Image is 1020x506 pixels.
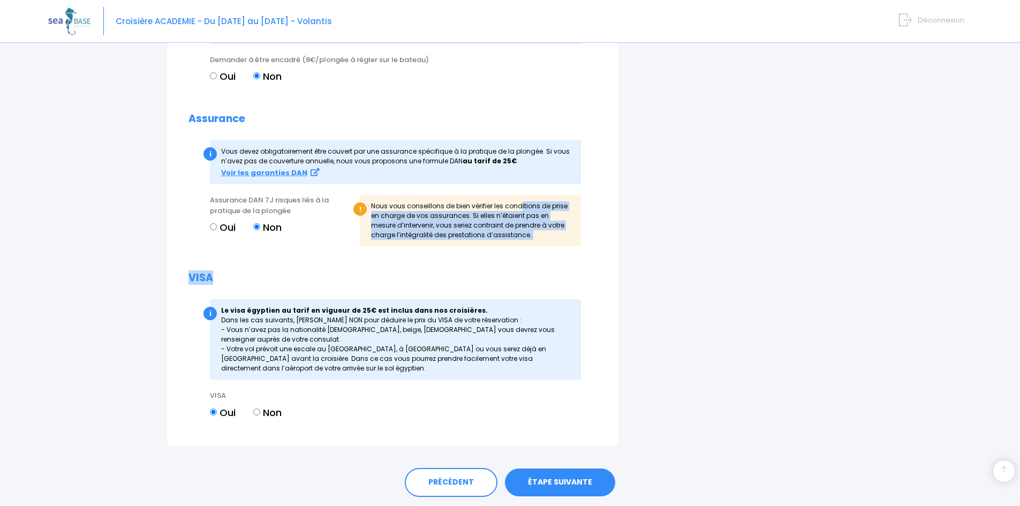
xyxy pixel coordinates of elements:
span: Croisière ACADEMIE - Du [DATE] au [DATE] - Volantis [116,16,332,27]
input: Oui [210,223,217,230]
h2: VISA [188,272,597,284]
label: Non [253,69,282,84]
input: Oui [210,72,217,79]
input: Non [253,72,260,79]
a: PRÉCÉDENT [405,468,497,497]
label: Oui [210,220,236,235]
input: Non [253,409,260,416]
label: Non [253,405,282,420]
strong: Voir les garanties DAN [221,168,307,178]
input: Oui [210,409,217,416]
a: ÉTAPE SUIVANTE [505,469,615,496]
label: Non [253,220,282,235]
label: Oui [210,69,236,84]
input: Non [253,223,260,230]
a: Voir les garanties DAN [221,168,319,177]
label: Oui [210,405,236,420]
strong: au tarif de 25€ [463,156,517,165]
div: i [203,147,217,161]
h2: Assurance [188,113,597,125]
span: Assurance DAN 7J risques liés à la pratique de la plongée [210,195,329,216]
div: ! [353,202,367,216]
div: Nous vous conseillons de bien vérifier les conditions de prise en charge de vos assurances. Si el... [360,195,581,246]
span: Déconnexion [918,15,964,25]
strong: Le visa égyptien au tarif en vigueur de 25€ est inclus dans nos croisières. [221,306,488,315]
span: VISA [210,390,226,401]
div: i [203,307,217,320]
div: Vous devez obligatoirement être couvert par une assurance spécifique à la pratique de la plong... [210,140,581,184]
div: Dans les cas suivants, [PERSON_NAME] NON pour déduire le prix du VISA de votre réservation : - Vo... [210,299,581,380]
span: Demander à être encadré (8€/plongée à régler sur le bateau) [210,55,429,65]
